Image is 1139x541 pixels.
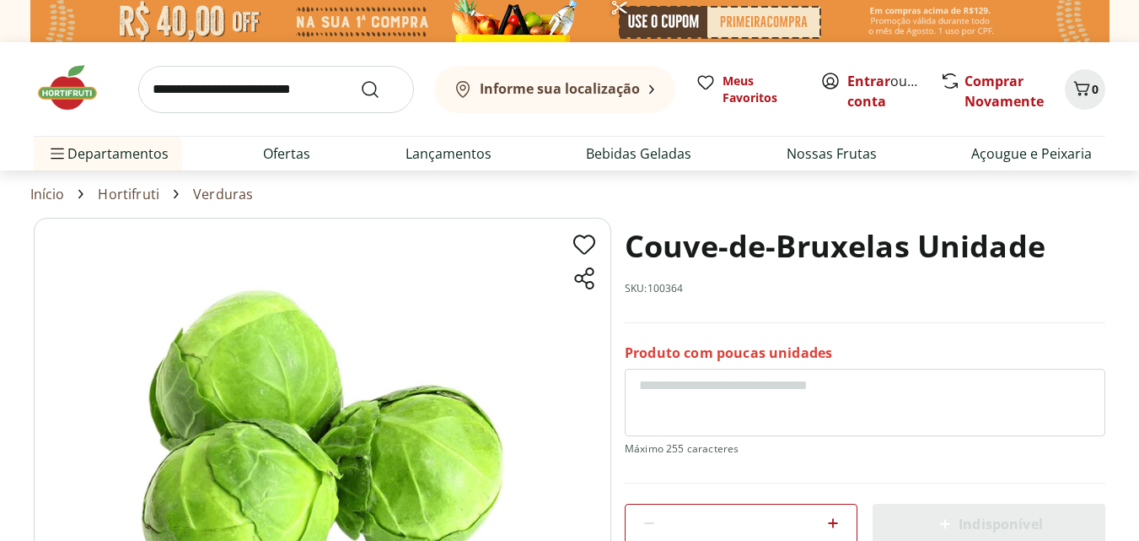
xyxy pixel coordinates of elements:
[434,66,675,113] button: Informe sua localização
[263,143,310,164] a: Ofertas
[625,218,1045,275] h1: Couve-de-Bruxelas Unidade
[360,79,400,100] button: Submit Search
[138,66,414,113] input: search
[847,72,940,111] a: Criar conta
[406,143,492,164] a: Lançamentos
[480,79,640,98] b: Informe sua localização
[586,143,691,164] a: Bebidas Geladas
[98,187,159,202] a: Hortifruti
[47,133,169,174] span: Departamentos
[847,71,922,111] span: ou
[935,514,1043,534] span: Indisponível
[964,72,1044,111] a: Comprar Novamente
[1065,69,1105,110] button: Carrinho
[34,62,118,113] img: Hortifruti
[193,187,253,202] a: Verduras
[47,133,67,174] button: Menu
[625,282,684,295] p: SKU: 100364
[696,73,800,106] a: Meus Favoritos
[30,187,65,202] a: Início
[787,143,877,164] a: Nossas Frutas
[723,73,800,106] span: Meus Favoritos
[625,344,832,362] p: Produto com poucas unidades
[971,143,1092,164] a: Açougue e Peixaria
[847,72,890,90] a: Entrar
[1092,81,1099,97] span: 0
